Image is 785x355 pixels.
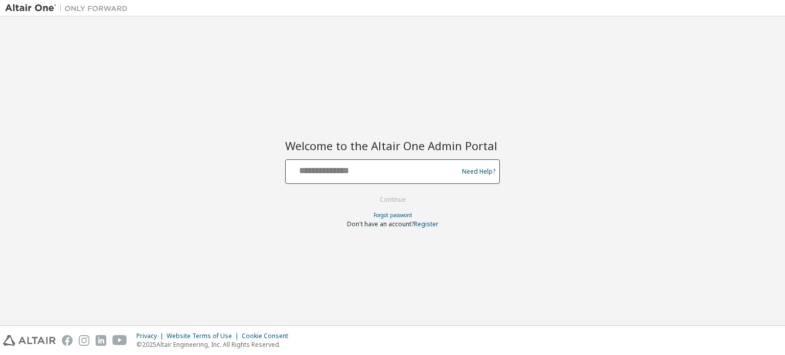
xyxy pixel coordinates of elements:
[414,220,438,228] a: Register
[136,332,167,340] div: Privacy
[136,340,294,349] p: © 2025 Altair Engineering, Inc. All Rights Reserved.
[347,220,414,228] span: Don't have an account?
[242,332,294,340] div: Cookie Consent
[167,332,242,340] div: Website Terms of Use
[79,335,89,346] img: instagram.svg
[5,3,133,13] img: Altair One
[96,335,106,346] img: linkedin.svg
[462,171,495,172] a: Need Help?
[3,335,56,346] img: altair_logo.svg
[112,335,127,346] img: youtube.svg
[374,211,412,219] a: Forgot password
[62,335,73,346] img: facebook.svg
[285,138,500,153] h2: Welcome to the Altair One Admin Portal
